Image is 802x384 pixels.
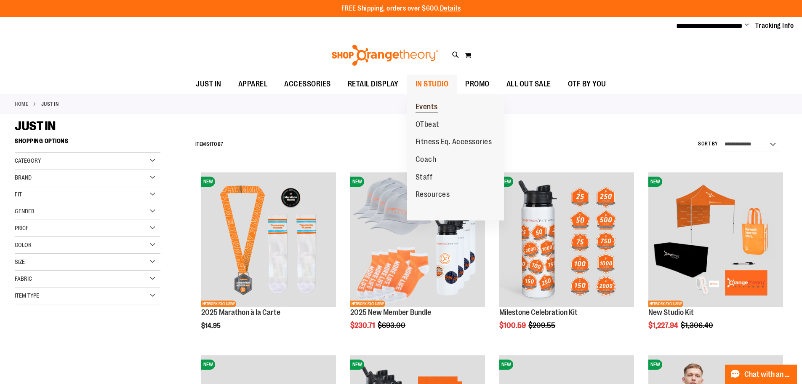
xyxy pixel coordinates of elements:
[745,21,749,30] button: Account menu
[15,119,56,133] span: JUST IN
[15,134,160,153] strong: Shopping Options
[197,168,340,351] div: product
[378,321,407,330] span: $693.00
[416,75,449,94] span: IN STUDIO
[15,174,32,181] span: Brand
[416,120,440,131] span: OTbeat
[528,321,557,330] span: $209.55
[416,190,450,201] span: Resources
[416,155,437,166] span: Coach
[201,322,222,330] span: $14.95
[350,360,364,370] span: NEW
[350,177,364,187] span: NEW
[350,308,431,317] a: 2025 New Member Bundle
[644,168,787,351] div: product
[15,157,41,164] span: Category
[648,360,662,370] span: NEW
[725,365,797,384] button: Chat with an Expert
[698,140,718,148] label: Sort By
[15,100,28,108] a: Home
[15,275,32,282] span: Fabric
[201,301,236,307] span: NETWORK EXCLUSIVE
[196,75,221,94] span: JUST IN
[499,172,634,307] img: Milestone Celebration Kit
[341,4,461,13] p: FREE Shipping, orders over $600.
[284,75,331,94] span: ACCESSORIES
[15,292,39,299] span: Item Type
[506,75,551,94] span: ALL OUT SALE
[209,141,211,147] span: 1
[416,102,438,113] span: Events
[648,321,679,330] span: $1,227.94
[218,141,224,147] span: 87
[348,75,399,94] span: RETAIL DISPLAY
[440,5,461,12] a: Details
[201,172,336,309] a: 2025 Marathon à la CarteNEWNETWORK EXCLUSIVE
[195,138,224,151] h2: Items to
[350,172,485,307] img: 2025 New Member Bundle
[499,308,578,317] a: Milestone Celebration Kit
[416,173,433,183] span: Staff
[648,177,662,187] span: NEW
[201,172,336,307] img: 2025 Marathon à la Carte
[681,321,714,330] span: $1,306.40
[15,225,29,231] span: Price
[238,75,268,94] span: APPAREL
[41,100,59,108] strong: JUST IN
[648,172,783,307] img: New Studio Kit
[499,360,513,370] span: NEW
[499,321,527,330] span: $100.59
[15,258,25,265] span: Size
[350,301,385,307] span: NETWORK EXCLUSIVE
[648,172,783,309] a: New Studio KitNEWNETWORK EXCLUSIVE
[648,308,694,317] a: New Studio Kit
[755,21,794,30] a: Tracking Info
[465,75,490,94] span: PROMO
[350,321,376,330] span: $230.71
[568,75,606,94] span: OTF BY YOU
[346,168,489,351] div: product
[499,172,634,309] a: Milestone Celebration KitNEW
[495,168,638,351] div: product
[744,371,792,379] span: Chat with an Expert
[15,208,35,215] span: Gender
[15,191,22,198] span: Fit
[15,242,32,248] span: Color
[416,137,492,148] span: Fitness Eq. Accessories
[201,177,215,187] span: NEW
[648,301,683,307] span: NETWORK EXCLUSIVE
[350,172,485,309] a: 2025 New Member BundleNEWNETWORK EXCLUSIVE
[330,45,440,66] img: Shop Orangetheory
[201,360,215,370] span: NEW
[201,308,280,317] a: 2025 Marathon à la Carte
